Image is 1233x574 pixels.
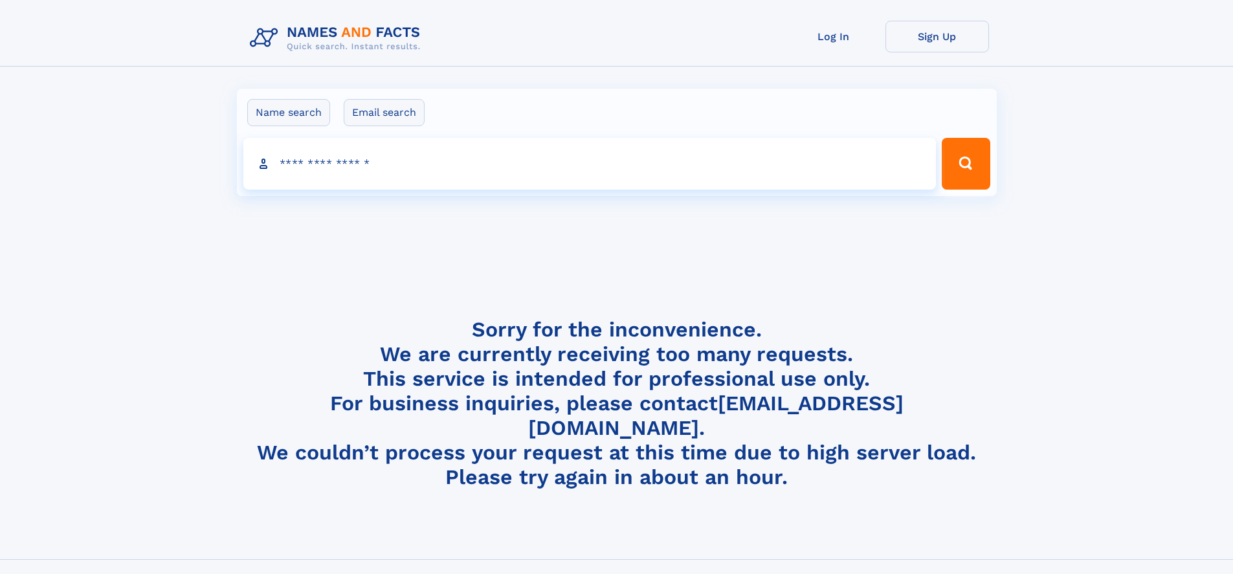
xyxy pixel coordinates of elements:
[885,21,989,52] a: Sign Up
[528,391,904,440] a: [EMAIL_ADDRESS][DOMAIN_NAME]
[245,317,989,490] h4: Sorry for the inconvenience. We are currently receiving too many requests. This service is intend...
[245,21,431,56] img: Logo Names and Facts
[782,21,885,52] a: Log In
[344,99,425,126] label: Email search
[942,138,990,190] button: Search Button
[247,99,330,126] label: Name search
[243,138,937,190] input: search input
